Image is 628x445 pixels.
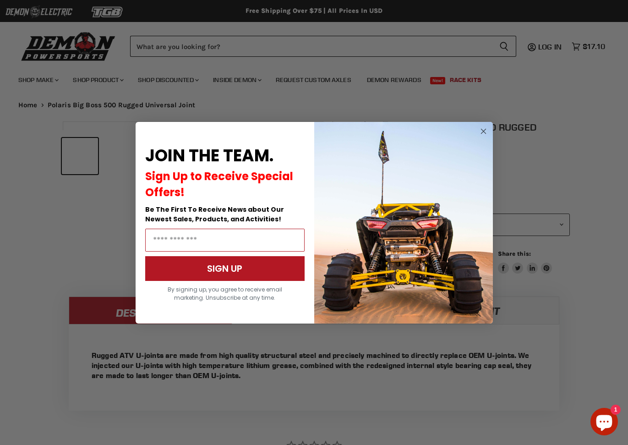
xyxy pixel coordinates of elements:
button: Close dialog [478,126,489,137]
span: Sign Up to Receive Special Offers! [145,169,293,200]
span: By signing up, you agree to receive email marketing. Unsubscribe at any time. [168,286,282,302]
inbox-online-store-chat: Shopify online store chat [588,408,621,438]
button: SIGN UP [145,256,305,281]
img: a9095488-b6e7-41ba-879d-588abfab540b.jpeg [314,122,493,324]
input: Email Address [145,229,305,252]
span: Be The First To Receive News about Our Newest Sales, Products, and Activities! [145,205,284,224]
span: JOIN THE TEAM. [145,144,273,167]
